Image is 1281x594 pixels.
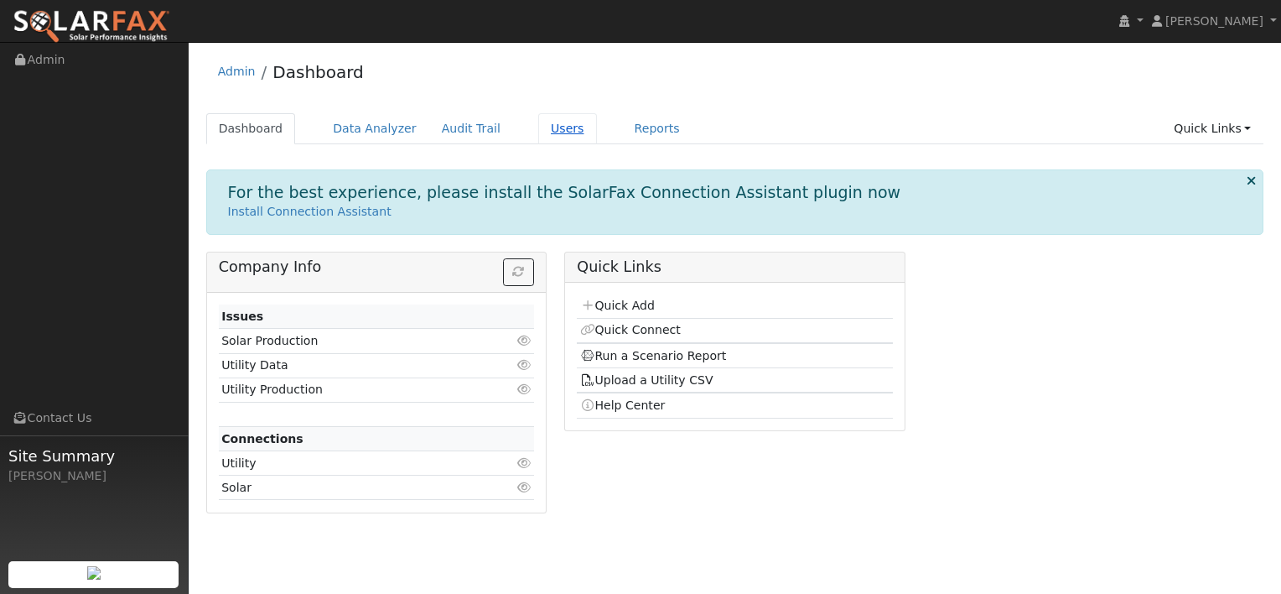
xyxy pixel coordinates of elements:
a: Reports [622,113,692,144]
span: [PERSON_NAME] [1165,14,1263,28]
a: Quick Links [1161,113,1263,144]
td: Utility [219,451,484,476]
i: Click to view [516,482,532,493]
a: Upload a Utility CSV [580,373,713,387]
a: Admin [218,65,256,78]
strong: Connections [221,432,303,445]
td: Utility Production [219,378,484,402]
a: Quick Connect [580,323,681,336]
a: Users [538,113,597,144]
a: Dashboard [206,113,296,144]
span: Site Summary [8,445,179,467]
i: Click to view [516,359,532,371]
a: Help Center [580,399,666,412]
td: Solar Production [219,329,484,353]
h1: For the best experience, please install the SolarFax Connection Assistant plugin now [228,183,901,202]
img: SolarFax [13,9,170,44]
div: [PERSON_NAME] [8,467,179,485]
a: Run a Scenario Report [580,349,727,362]
strong: Issues [221,310,263,323]
a: Install Connection Assistant [228,205,392,218]
a: Data Analyzer [320,113,429,144]
img: retrieve [87,566,101,580]
i: Click to view [516,383,532,395]
i: Click to view [516,457,532,469]
td: Solar [219,476,484,500]
i: Click to view [516,335,532,346]
a: Dashboard [272,62,364,82]
a: Audit Trail [429,113,513,144]
h5: Quick Links [577,258,892,276]
td: Utility Data [219,353,484,378]
a: Quick Add [580,299,655,312]
h5: Company Info [219,258,534,276]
